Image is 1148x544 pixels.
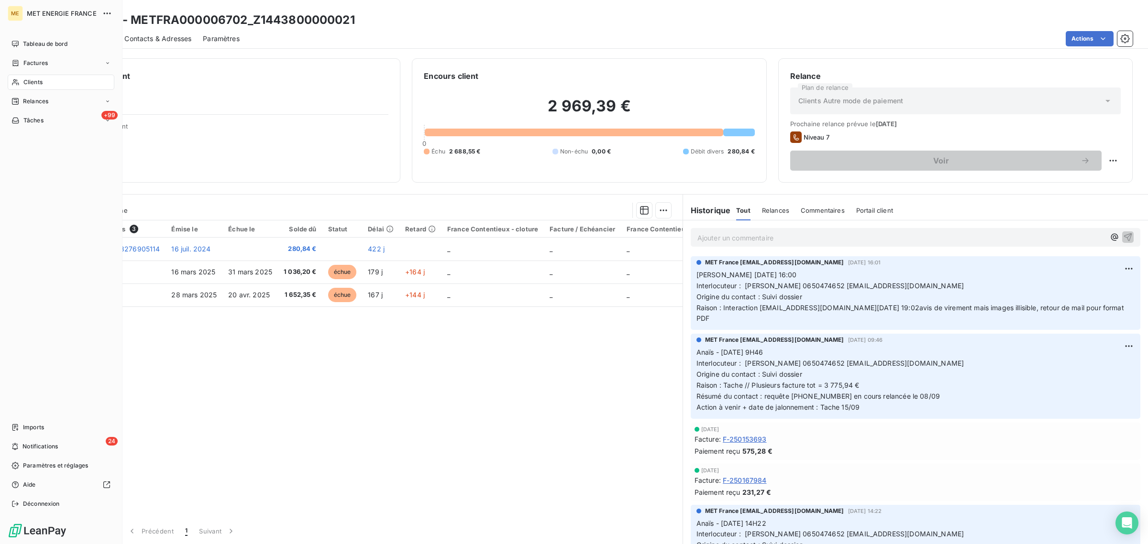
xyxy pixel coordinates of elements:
span: Tâches [23,116,44,125]
button: Précédent [121,521,179,541]
span: Raison : Interaction [EMAIL_ADDRESS][DOMAIN_NAME][DATE] 19:02avis de virement mais images illisib... [696,304,1126,323]
span: 167 j [368,291,383,299]
span: Relances [762,207,789,214]
span: Interlocuteur : [PERSON_NAME] 0650474652 [EMAIL_ADDRESS][DOMAIN_NAME] [696,530,964,538]
div: France Contentieux - ouverture [627,225,726,233]
span: Paramètres [203,34,240,44]
span: MET ENERGIE FRANCE [27,10,97,17]
h2: 2 969,39 € [424,97,754,125]
div: Retard [405,225,436,233]
a: Aide [8,477,114,492]
span: 280,84 € [284,244,317,254]
span: 280,84 € [728,147,754,156]
span: 2 688,55 € [449,147,481,156]
span: Commentaires [801,207,845,214]
button: Voir [790,151,1102,171]
h6: Informations client [58,70,388,82]
span: F-250167984 [723,475,767,485]
span: MET France [EMAIL_ADDRESS][DOMAIN_NAME] [705,507,844,515]
span: +144 j [405,291,425,299]
span: Anaïs - [DATE] 9H46 [696,348,763,356]
span: échue [328,265,357,279]
span: +99 [101,111,118,120]
span: [DATE] 09:46 [848,337,883,343]
span: Action à venir + date de jalonnement : Tache 15/09 [696,403,860,411]
span: 0,00 € [592,147,611,156]
span: _ [627,245,629,253]
button: Actions [1066,31,1114,46]
span: _ [550,268,552,276]
span: Portail client [856,207,893,214]
span: Relances [23,97,48,106]
h6: Historique [683,205,731,216]
span: 422 j [368,245,385,253]
span: _ [550,291,552,299]
span: Factures [23,59,48,67]
span: 1 [185,526,188,536]
span: F-250153693 [723,434,767,444]
span: MET France [EMAIL_ADDRESS][DOMAIN_NAME] [705,336,844,344]
span: Imports [23,423,44,432]
span: _ [550,245,552,253]
button: Suivant [193,521,242,541]
span: 16 juil. 2024 [171,245,210,253]
span: 231,27 € [742,487,771,497]
div: Statut [328,225,357,233]
span: [DATE] 16:01 [848,260,881,265]
div: Solde dû [284,225,317,233]
span: _ [447,268,450,276]
img: Logo LeanPay [8,523,67,538]
span: [DATE] 14:22 [848,508,882,514]
span: [DATE] [701,426,719,432]
div: ME [8,6,23,21]
div: Open Intercom Messenger [1115,511,1138,534]
span: +164 j [405,268,425,276]
span: 1 036,20 € [284,267,317,277]
h6: Relance [790,70,1121,82]
span: 3 [130,225,138,233]
span: Propriétés Client [77,122,388,136]
div: Facture / Echéancier [550,225,615,233]
span: Déconnexion [23,500,60,508]
span: Facture : [695,475,721,485]
span: 0 [422,140,426,147]
span: Débit divers [691,147,724,156]
span: échue [328,288,357,302]
span: Aide [23,480,36,489]
span: Clients Autre mode de paiement [798,96,904,106]
h3: FIANT - METFRA000006702_Z1443800000021 [84,11,355,29]
span: Anaïs - [DATE] 14H22 [696,519,766,527]
span: 24 [106,437,118,446]
span: Paiement reçu [695,446,740,456]
div: Délai [368,225,394,233]
span: 31 mars 2025 [228,268,272,276]
span: Voir [802,157,1081,164]
span: 20 avr. 2025 [228,291,270,299]
span: [PERSON_NAME] [DATE] 16:00 [696,271,797,279]
div: Échue le [228,225,272,233]
span: 1 652,35 € [284,290,317,300]
span: Origine du contact : Suivi dossier [696,370,802,378]
button: 1 [179,521,193,541]
span: Clients [23,78,43,87]
span: MET France [EMAIL_ADDRESS][DOMAIN_NAME] [705,258,844,267]
span: Prochaine relance prévue le [790,120,1121,128]
span: _ [627,291,629,299]
span: Contacts & Adresses [124,34,191,44]
span: Niveau 7 [804,133,829,141]
span: Notifications [22,442,58,451]
span: Raison : Tache // Plusieurs facture tot = 3 775,94 € [696,381,860,389]
span: 16 mars 2025 [171,268,215,276]
span: Tout [736,207,751,214]
span: [DATE] [701,468,719,473]
span: _ [627,268,629,276]
span: Origine du contact : Suivi dossier [696,293,802,301]
span: 575,28 € [742,446,773,456]
span: Interlocuteur : [PERSON_NAME] 0650474652 [EMAIL_ADDRESS][DOMAIN_NAME] [696,282,964,290]
span: _ [447,245,450,253]
span: [DATE] [876,120,897,128]
span: Résumé du contact : requête [PHONE_NUMBER] en cours relancée le 08/09 [696,392,940,400]
div: France Contentieux - cloture [447,225,538,233]
span: Non-échu [560,147,588,156]
span: Paramètres et réglages [23,461,88,470]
